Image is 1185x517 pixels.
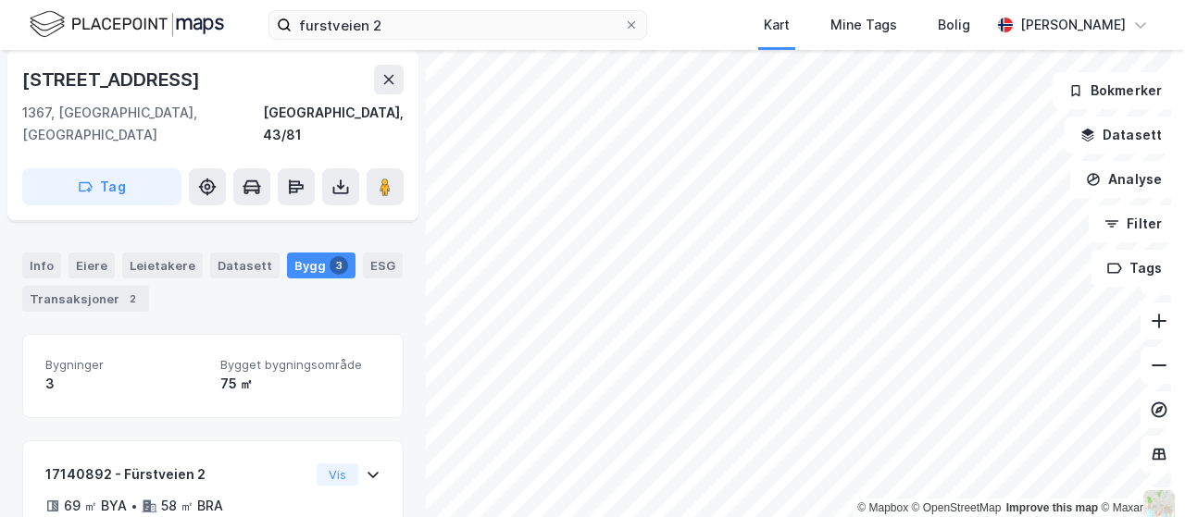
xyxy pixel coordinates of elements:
div: 1367, [GEOGRAPHIC_DATA], [GEOGRAPHIC_DATA] [22,102,263,146]
div: Eiere [69,252,115,278]
div: Mine Tags [830,14,897,36]
iframe: Chat Widget [1092,428,1185,517]
div: • [131,499,138,513]
a: Improve this map [1006,501,1098,514]
span: Bygget bygningsområde [220,357,380,373]
a: Mapbox [857,501,908,514]
div: ESG [363,252,403,278]
div: Info [22,252,61,278]
button: Filter [1089,205,1178,242]
div: Datasett [210,252,280,278]
div: 75 ㎡ [220,373,380,395]
a: OpenStreetMap [912,501,1002,514]
div: [PERSON_NAME] [1020,14,1126,36]
div: 3 [330,256,348,275]
button: Bokmerker [1053,72,1178,109]
div: Bygg [287,252,355,278]
div: 58 ㎡ BRA [161,495,223,517]
div: Kontrollprogram for chat [1092,428,1185,517]
div: 69 ㎡ BYA [64,495,127,517]
button: Tags [1091,250,1178,287]
button: Datasett [1065,117,1178,154]
span: Bygninger [45,357,206,373]
div: Bolig [938,14,970,36]
div: 2 [123,289,142,308]
div: Transaksjoner [22,286,149,312]
button: Vis [317,463,358,486]
img: logo.f888ab2527a4732fd821a326f86c7f29.svg [30,8,224,41]
button: Analyse [1070,161,1178,198]
div: [GEOGRAPHIC_DATA], 43/81 [263,102,404,146]
div: 17140892 - Fürstveien 2 [45,463,309,486]
div: Kart [764,14,790,36]
button: Tag [22,168,181,205]
div: 3 [45,373,206,395]
div: [STREET_ADDRESS] [22,65,204,94]
input: Søk på adresse, matrikkel, gårdeiere, leietakere eller personer [292,11,624,39]
div: Leietakere [122,252,203,278]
